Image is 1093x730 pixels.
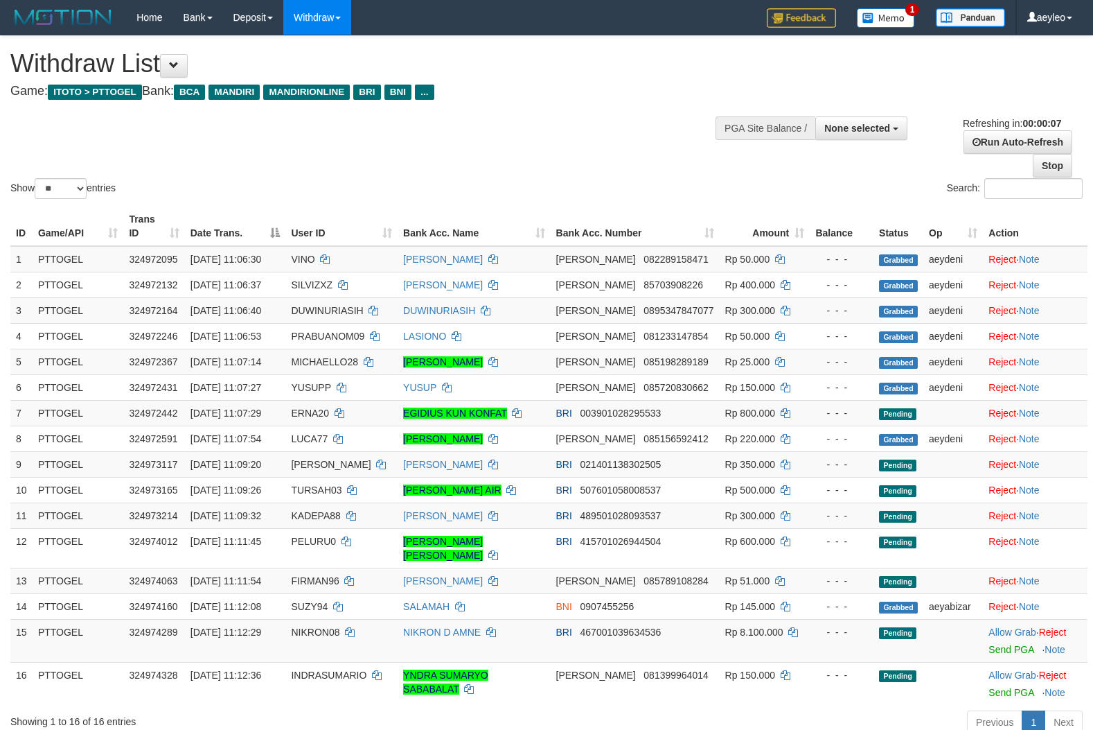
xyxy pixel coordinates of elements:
[129,279,177,290] span: 324972132
[983,349,1087,374] td: ·
[190,670,261,681] span: [DATE] 11:12:36
[983,374,1087,400] td: ·
[643,279,703,290] span: Copy 85703908226 to clipboard
[725,536,775,547] span: Rp 600.000
[556,356,636,367] span: [PERSON_NAME]
[643,382,708,393] span: Copy 085720830662 to clipboard
[983,662,1087,705] td: ·
[983,593,1087,619] td: ·
[1019,601,1040,612] a: Note
[923,297,983,323] td: aeydeni
[923,426,983,451] td: aeydeni
[988,644,1033,655] a: Send PGA
[10,297,33,323] td: 3
[190,254,261,265] span: [DATE] 11:06:30
[190,382,261,393] span: [DATE] 11:07:27
[923,323,983,349] td: aeydeni
[403,305,475,316] a: DUWINURIASIH
[33,426,123,451] td: PTTOGEL
[643,305,713,316] span: Copy 0895347847077 to clipboard
[988,459,1016,470] a: Reject
[1019,575,1040,586] a: Note
[983,207,1087,246] th: Action
[10,709,445,729] div: Showing 1 to 16 of 16 entries
[129,433,177,444] span: 324972591
[123,207,184,246] th: Trans ID: activate to sort column ascending
[10,451,33,477] td: 9
[1019,331,1040,342] a: Note
[291,601,328,612] span: SUZY94
[879,408,916,420] span: Pending
[983,426,1087,451] td: ·
[556,485,572,496] span: BRI
[129,485,177,496] span: 324973165
[33,451,123,477] td: PTTOGEL
[556,601,572,612] span: BNI
[129,510,177,521] span: 324973214
[643,356,708,367] span: Copy 085198289189 to clipboard
[988,331,1016,342] a: Reject
[879,485,916,497] span: Pending
[923,374,983,400] td: aeydeni
[1045,687,1065,698] a: Note
[988,670,1038,681] span: ·
[291,627,339,638] span: NIKRON08
[879,331,918,343] span: Grabbed
[815,458,868,471] div: - - -
[556,575,636,586] span: [PERSON_NAME]
[403,433,483,444] a: [PERSON_NAME]
[984,178,1083,199] input: Search:
[403,575,483,586] a: [PERSON_NAME]
[983,528,1087,568] td: ·
[725,485,775,496] span: Rp 500.000
[923,593,983,619] td: aeyabizar
[190,356,261,367] span: [DATE] 11:07:14
[1039,627,1067,638] a: Reject
[923,349,983,374] td: aeydeni
[1019,305,1040,316] a: Note
[815,535,868,548] div: - - -
[33,297,123,323] td: PTTOGEL
[33,477,123,503] td: PTTOGEL
[33,272,123,297] td: PTTOGEL
[988,627,1038,638] span: ·
[988,485,1016,496] a: Reject
[1019,459,1040,470] a: Note
[10,374,33,400] td: 6
[291,305,363,316] span: DUWINURIASIH
[403,670,488,695] a: YNDRA SUMARYO SABABALAT
[923,246,983,272] td: aeydeni
[10,50,715,78] h1: Withdraw List
[725,601,775,612] span: Rp 145.000
[353,85,380,100] span: BRI
[1019,485,1040,496] a: Note
[1019,408,1040,419] a: Note
[983,451,1087,477] td: ·
[190,575,261,586] span: [DATE] 11:11:54
[291,356,357,367] span: MICHAELLO28
[33,568,123,593] td: PTTOGEL
[384,85,411,100] span: BNI
[291,408,328,419] span: ERNA20
[983,619,1087,662] td: ·
[983,568,1087,593] td: ·
[725,356,770,367] span: Rp 25.000
[291,485,341,496] span: TURSAH03
[1019,279,1040,290] a: Note
[174,85,205,100] span: BCA
[556,254,636,265] span: [PERSON_NAME]
[556,331,636,342] span: [PERSON_NAME]
[879,537,916,548] span: Pending
[879,434,918,446] span: Grabbed
[767,8,836,28] img: Feedback.jpg
[415,85,434,100] span: ...
[403,510,483,521] a: [PERSON_NAME]
[879,576,916,588] span: Pending
[923,272,983,297] td: aeydeni
[983,297,1087,323] td: ·
[556,536,572,547] span: BRI
[190,459,261,470] span: [DATE] 11:09:20
[403,279,483,290] a: [PERSON_NAME]
[10,272,33,297] td: 2
[988,627,1036,638] a: Allow Grab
